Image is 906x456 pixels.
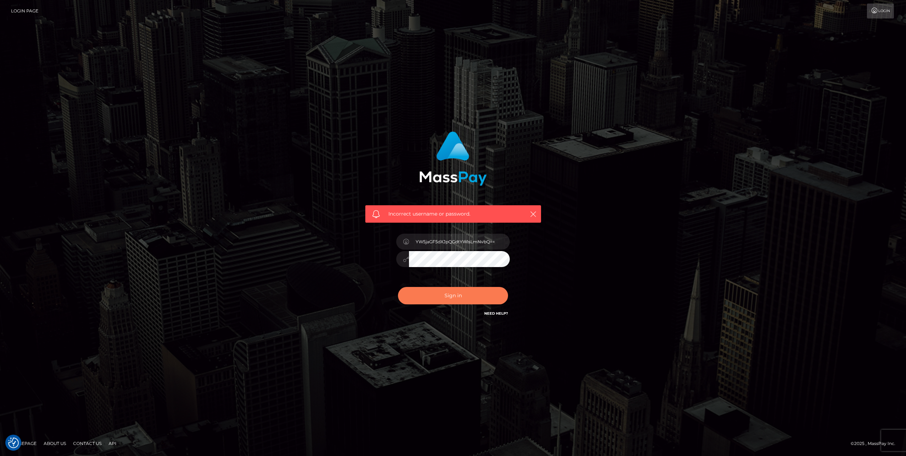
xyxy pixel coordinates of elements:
img: MassPay Login [419,131,487,186]
input: Username... [409,234,510,250]
a: Login Page [11,4,38,18]
div: © 2025 , MassPay Inc. [851,440,901,447]
a: Homepage [8,438,39,449]
a: Contact Us [70,438,104,449]
a: Login [867,4,894,18]
a: Need Help? [484,311,508,316]
img: Revisit consent button [8,438,19,448]
a: About Us [41,438,69,449]
button: Consent Preferences [8,438,19,448]
button: Sign in [398,287,508,304]
a: API [106,438,119,449]
span: Incorrect username or password. [388,210,518,218]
